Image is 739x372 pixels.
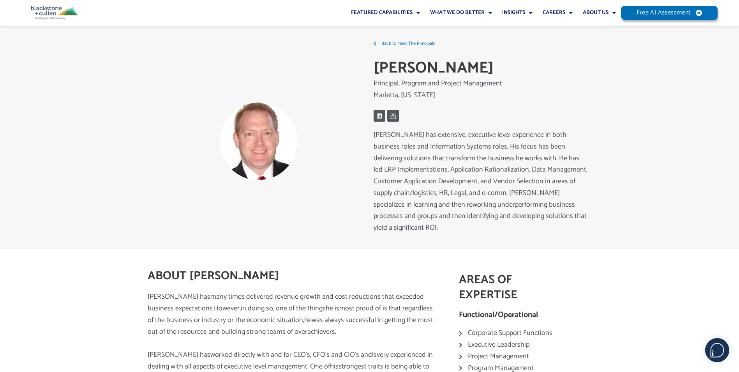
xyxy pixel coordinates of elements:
[374,38,588,50] a: Back to Meet The Principals
[148,314,433,338] span: was always successful in getting the most out of the resources and building strong teams of overa...
[374,83,588,84] p: Principal, Program and Project Management
[148,291,424,314] span: many times delivered revenue growth and cost reductions that exceeded business expectations.
[372,349,377,361] span: is
[459,310,568,320] h4: Functional/Operational
[210,349,269,361] span: worked directly with
[705,338,729,362] img: users%2F5SSOSaKfQqXq3cFEnIZRYMEs4ra2%2Fmedia%2Fimages%2F-Bulle%20blanche%20sans%20fond%20%2B%20ma...
[374,129,587,234] span: [PERSON_NAME] has extensive, executive level experience in both business roles and Information Sy...
[271,349,372,361] span: and for CEO’s, CFO’s and CIO’s and
[466,328,552,339] span: Corporate Support Functions
[214,303,241,314] span: However,
[148,268,436,283] h2: ABOUT [PERSON_NAME]
[148,303,433,326] span: most proud of is that regardless of the business or industry or the economic situation,
[304,314,312,326] span: he
[374,57,588,79] h1: [PERSON_NAME]
[379,38,435,50] span: Back to Meet The Principals
[621,6,718,20] a: Free AI Assessment
[148,291,210,303] span: [PERSON_NAME] has
[241,303,326,314] span: in doing so, one of the things
[637,10,690,16] span: Free AI Assessment
[326,303,339,314] span: he is
[220,103,297,180] img: Chuck Huels
[466,339,529,351] span: Executive Leadership
[459,272,568,303] h2: AREAS OF EXPERTISE
[148,349,210,361] span: [PERSON_NAME] has
[466,351,529,363] span: Project Management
